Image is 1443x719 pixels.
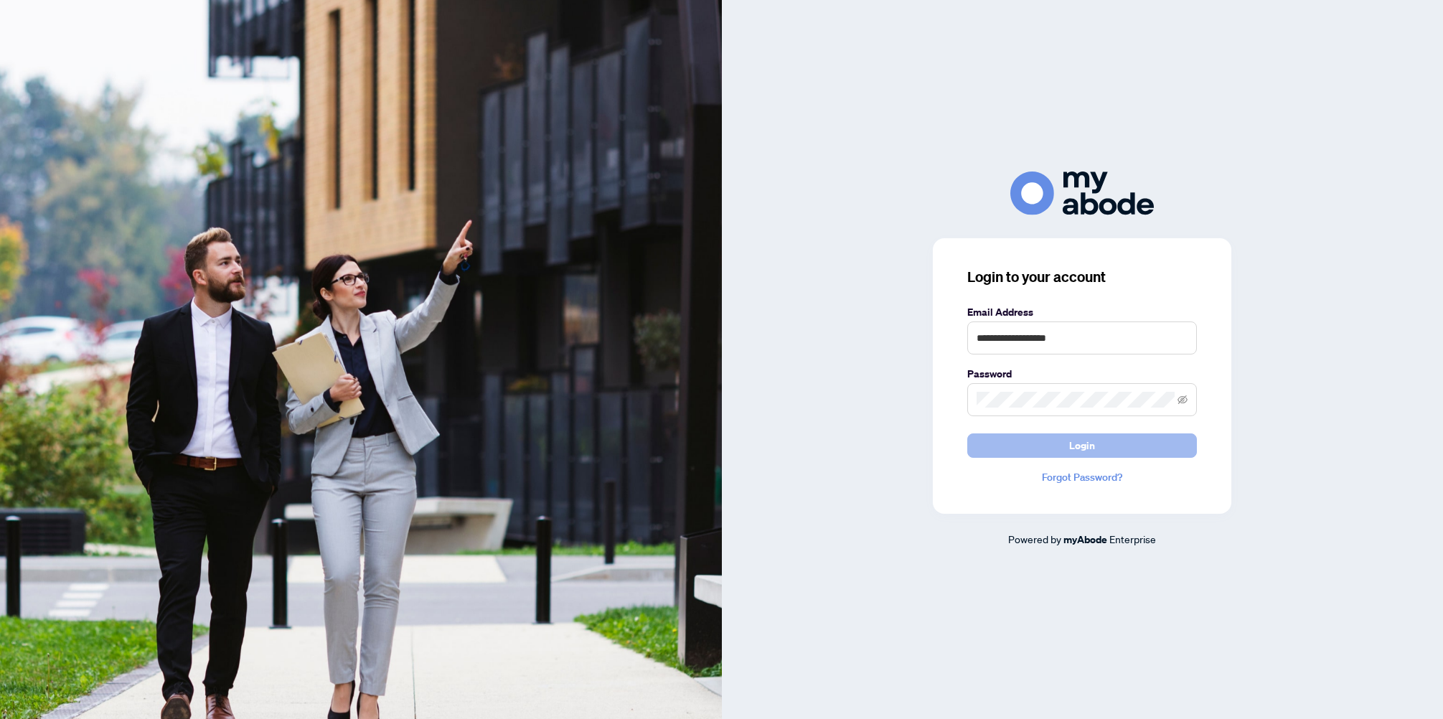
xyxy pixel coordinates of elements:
[1063,532,1107,548] a: myAbode
[1178,395,1188,405] span: eye-invisible
[1010,171,1154,215] img: ma-logo
[1109,532,1156,545] span: Enterprise
[967,469,1197,485] a: Forgot Password?
[967,433,1197,458] button: Login
[967,304,1197,320] label: Email Address
[1069,434,1095,457] span: Login
[1008,532,1061,545] span: Powered by
[967,366,1197,382] label: Password
[967,267,1197,287] h3: Login to your account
